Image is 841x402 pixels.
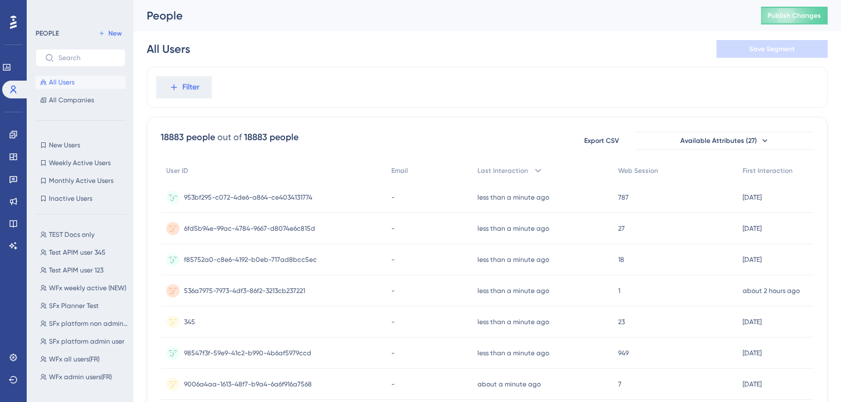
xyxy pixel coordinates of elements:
[161,131,215,144] div: 18883 people
[768,11,821,20] span: Publish Changes
[618,255,624,264] span: 18
[166,166,188,175] span: User ID
[184,286,305,295] span: 536a7975-7973-4df3-86f2-3213cb237221
[618,317,625,326] span: 23
[184,193,312,202] span: 953bf295-c072-4de6-a864-ce4034131774
[49,248,106,257] span: Test APIM user 345
[584,136,619,145] span: Export CSV
[182,81,200,94] span: Filter
[49,319,128,328] span: SFx platform non admin user
[391,255,395,264] span: -
[391,317,395,326] span: -
[36,76,126,89] button: All Users
[217,131,242,144] div: out of
[49,176,113,185] span: Monthly Active Users
[477,380,541,388] time: about a minute ago
[184,224,315,233] span: 6fd5b94e-99ac-4784-9667-d8074e6c815d
[36,138,126,152] button: New Users
[618,286,620,295] span: 1
[58,54,116,62] input: Search
[36,156,126,170] button: Weekly Active Users
[36,29,59,38] div: PEOPLE
[743,318,762,326] time: [DATE]
[391,166,408,175] span: Email
[743,256,762,264] time: [DATE]
[749,44,795,53] span: Save Segment
[477,193,549,201] time: less than a minute ago
[36,353,132,366] button: WFx all users(FR)
[108,29,122,38] span: New
[36,174,126,187] button: Monthly Active Users
[49,301,99,310] span: SFx Planner Test
[36,246,132,259] button: Test APIM user 345
[49,96,94,105] span: All Companies
[36,370,132,384] button: WFx admin users(FR)
[49,284,126,292] span: WFx weekly active (NEW)
[743,225,762,232] time: [DATE]
[743,380,762,388] time: [DATE]
[184,255,317,264] span: f85752a0-c8e6-4192-b0eb-717ad8bcc5ec
[244,131,298,144] div: 18883 people
[477,166,528,175] span: Last Interaction
[743,166,793,175] span: First Interaction
[618,166,658,175] span: Web Session
[49,194,92,203] span: Inactive Users
[49,158,111,167] span: Weekly Active Users
[743,287,800,295] time: about 2 hours ago
[49,141,80,150] span: New Users
[36,335,132,348] button: SFx platform admin user
[477,318,549,326] time: less than a minute ago
[716,40,828,58] button: Save Segment
[743,193,762,201] time: [DATE]
[49,266,103,275] span: Test APIM user 123
[477,287,549,295] time: less than a minute ago
[36,317,132,330] button: SFx platform non admin user
[618,380,621,389] span: 7
[680,136,757,145] span: Available Attributes (27)
[36,228,132,241] button: TEST Docs only
[156,76,212,98] button: Filter
[184,349,311,358] span: 98547f3f-59e9-41c2-b990-4b6af5979ccd
[184,317,195,326] span: 345
[49,337,125,346] span: SFx platform admin user
[477,225,549,232] time: less than a minute ago
[391,224,395,233] span: -
[147,41,190,57] div: All Users
[391,193,395,202] span: -
[49,78,74,87] span: All Users
[147,8,733,23] div: People
[574,132,629,150] button: Export CSV
[36,93,126,107] button: All Companies
[391,286,395,295] span: -
[36,264,132,277] button: Test APIM user 123
[618,224,625,233] span: 27
[391,380,395,389] span: -
[477,256,549,264] time: less than a minute ago
[36,192,126,205] button: Inactive Users
[184,380,312,389] span: 9006a4aa-1613-48f7-b9a4-6a6f916a7568
[477,349,549,357] time: less than a minute ago
[391,349,395,358] span: -
[618,349,629,358] span: 949
[743,349,762,357] time: [DATE]
[618,193,629,202] span: 787
[49,373,112,381] span: WFx admin users(FR)
[49,355,99,364] span: WFx all users(FR)
[636,132,814,150] button: Available Attributes (27)
[49,230,94,239] span: TEST Docs only
[36,281,132,295] button: WFx weekly active (NEW)
[761,7,828,24] button: Publish Changes
[36,299,132,312] button: SFx Planner Test
[94,27,126,40] button: New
